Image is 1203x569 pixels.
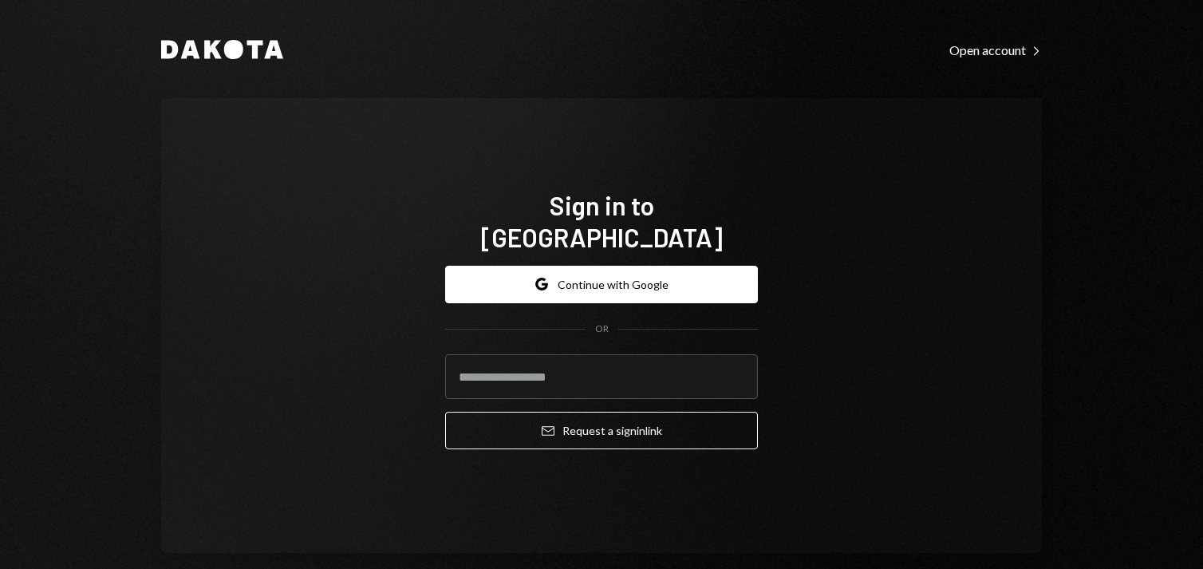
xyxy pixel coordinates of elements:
[949,41,1042,58] a: Open account
[949,42,1042,58] div: Open account
[445,189,758,253] h1: Sign in to [GEOGRAPHIC_DATA]
[445,412,758,449] button: Request a signinlink
[445,266,758,303] button: Continue with Google
[595,322,609,336] div: OR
